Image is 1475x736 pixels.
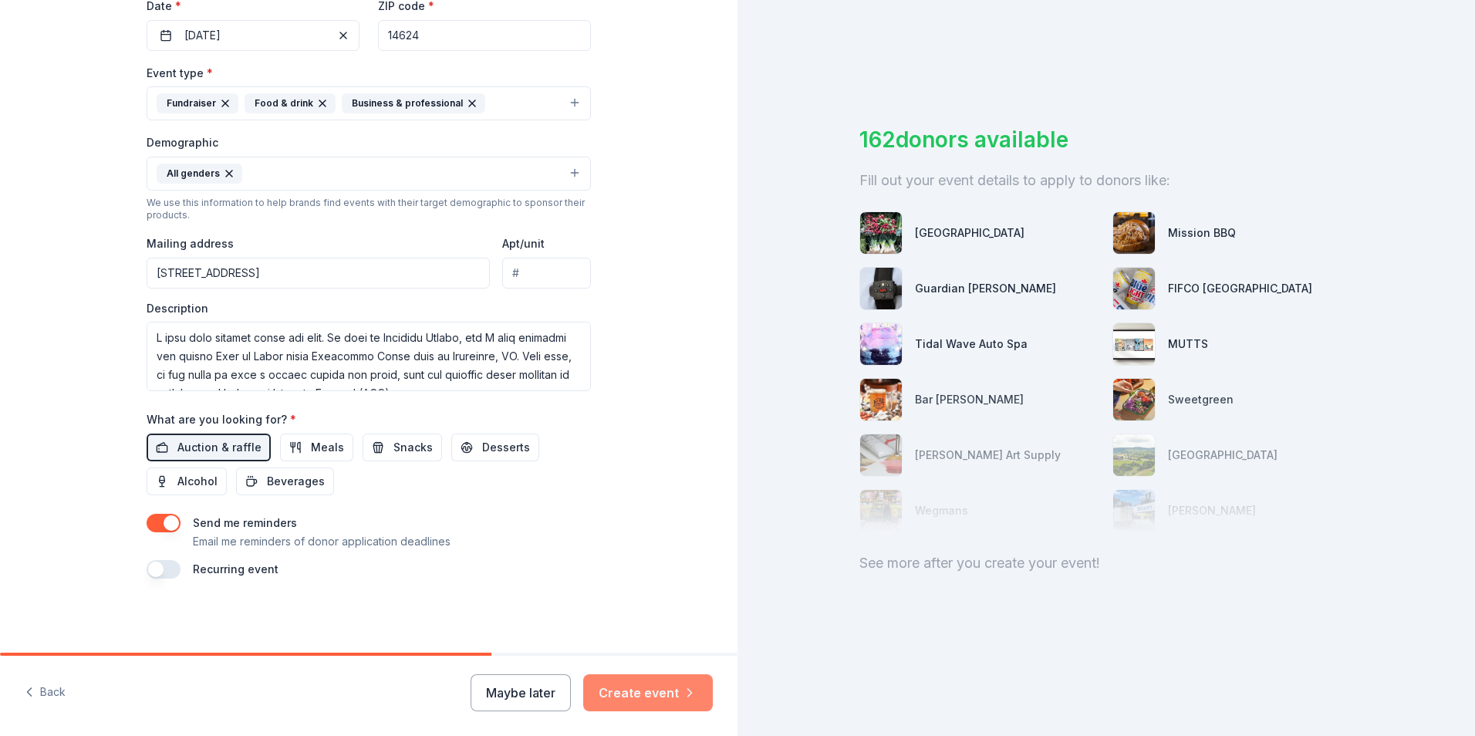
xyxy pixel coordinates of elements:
button: Desserts [451,434,539,461]
span: Meals [311,438,344,457]
textarea: L ipsu dolo sitamet conse adi elit. Se doei te Incididu Utlabo, etd M aliq enimadmi ven quisno Ex... [147,322,591,391]
button: Create event [583,674,713,711]
button: Beverages [236,468,334,495]
div: FIFCO [GEOGRAPHIC_DATA] [1168,279,1312,298]
div: MUTTS [1168,335,1208,353]
label: Send me reminders [193,516,297,529]
div: Guardian [PERSON_NAME] [915,279,1056,298]
div: See more after you create your event! [859,551,1353,576]
div: Tidal Wave Auto Spa [915,335,1028,353]
div: Food & drink [245,93,336,113]
span: Beverages [267,472,325,491]
button: Meals [280,434,353,461]
span: Alcohol [177,472,218,491]
img: photo for MUTTS [1113,323,1155,365]
label: Recurring event [193,562,278,576]
div: Mission BBQ [1168,224,1236,242]
label: Mailing address [147,236,234,252]
div: Fundraiser [157,93,238,113]
button: Auction & raffle [147,434,271,461]
button: Maybe later [471,674,571,711]
span: Auction & raffle [177,438,262,457]
img: photo for Honeoye Falls Market Place [860,212,902,254]
label: Description [147,301,208,316]
img: photo for Guardian Angel Device [860,268,902,309]
p: Email me reminders of donor application deadlines [193,532,451,551]
input: 12345 (U.S. only) [378,20,591,51]
img: photo for Tidal Wave Auto Spa [860,323,902,365]
div: 162 donors available [859,123,1353,156]
input: # [502,258,591,289]
button: Alcohol [147,468,227,495]
div: [GEOGRAPHIC_DATA] [915,224,1024,242]
label: What are you looking for? [147,412,296,427]
button: FundraiserFood & drinkBusiness & professional [147,86,591,120]
input: Enter a US address [147,258,490,289]
button: Snacks [363,434,442,461]
div: All genders [157,164,242,184]
div: We use this information to help brands find events with their target demographic to sponsor their... [147,197,591,221]
span: Desserts [482,438,530,457]
button: All genders [147,157,591,191]
button: Back [25,677,66,709]
img: photo for FIFCO USA [1113,268,1155,309]
label: Event type [147,66,213,81]
div: Business & professional [342,93,485,113]
button: [DATE] [147,20,359,51]
div: Fill out your event details to apply to donors like: [859,168,1353,193]
img: photo for Mission BBQ [1113,212,1155,254]
label: Apt/unit [502,236,545,252]
label: Demographic [147,135,218,150]
span: Snacks [393,438,433,457]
